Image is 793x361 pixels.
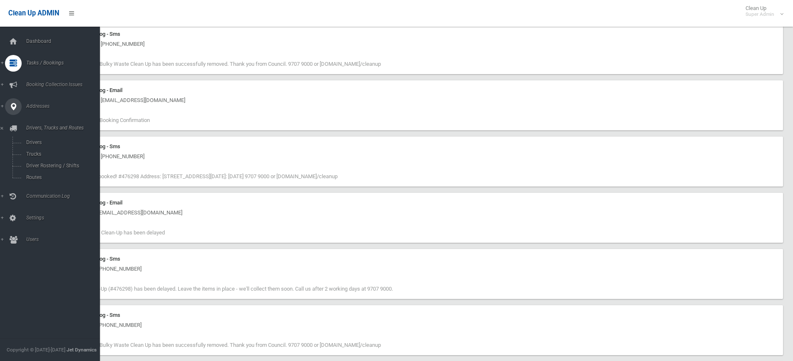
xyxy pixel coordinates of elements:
[7,347,65,353] span: Copyright © [DATE]-[DATE]
[58,142,778,152] div: Communication Log - Sms
[24,151,99,157] span: Trucks
[58,39,778,49] div: [DATE] 12:57 pm - [PHONE_NUMBER]
[24,139,99,145] span: Drivers
[8,9,59,17] span: Clean Up ADMIN
[58,208,778,218] div: [DATE] 3:30 pm - [EMAIL_ADDRESS][DOMAIN_NAME]
[67,347,97,353] strong: Jet Dynamics
[24,38,106,44] span: Dashboard
[24,237,106,242] span: Users
[24,193,106,199] span: Communication Log
[58,152,778,162] div: [DATE] 10:41 am - [PHONE_NUMBER]
[24,163,99,169] span: Driver Rostering / Shifts
[24,125,106,131] span: Drivers, Trucks and Routes
[24,82,106,87] span: Booking Collection Issues
[58,198,778,208] div: Communication Log - Email
[58,117,150,123] span: Booked Clean Up Booking Confirmation
[58,320,778,330] div: [DATE] 6:55 am - [PHONE_NUMBER]
[58,61,381,67] span: Good news! Your Bulky Waste Clean Up has been successfully removed. Thank you from Council. 9707 ...
[58,173,338,179] span: Your Clean-Up is booked! #476298 Address: [STREET_ADDRESS][DATE]: [DATE] 9707 9000 or [DOMAIN_NAM...
[58,254,778,264] div: Communication Log - Sms
[58,310,778,320] div: Communication Log - Sms
[58,95,778,105] div: [DATE] 10:41 am - [EMAIL_ADDRESS][DOMAIN_NAME]
[24,60,106,66] span: Tasks / Bookings
[58,286,393,292] span: Sorry - your Clean-Up (#476298) has been delayed. Leave the items in place - we'll collect them s...
[746,11,774,17] small: Super Admin
[58,85,778,95] div: Communication Log - Email
[741,5,783,17] span: Clean Up
[58,29,778,39] div: Communication Log - Sms
[24,174,99,180] span: Routes
[24,103,106,109] span: Addresses
[58,229,165,236] span: Your Bulky Waste Clean-Up has been delayed
[24,215,106,221] span: Settings
[58,342,381,348] span: Good news! Your Bulky Waste Clean Up has been successfully removed. Thank you from Council. 9707 ...
[58,264,778,274] div: [DATE] 3:30 pm - [PHONE_NUMBER]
